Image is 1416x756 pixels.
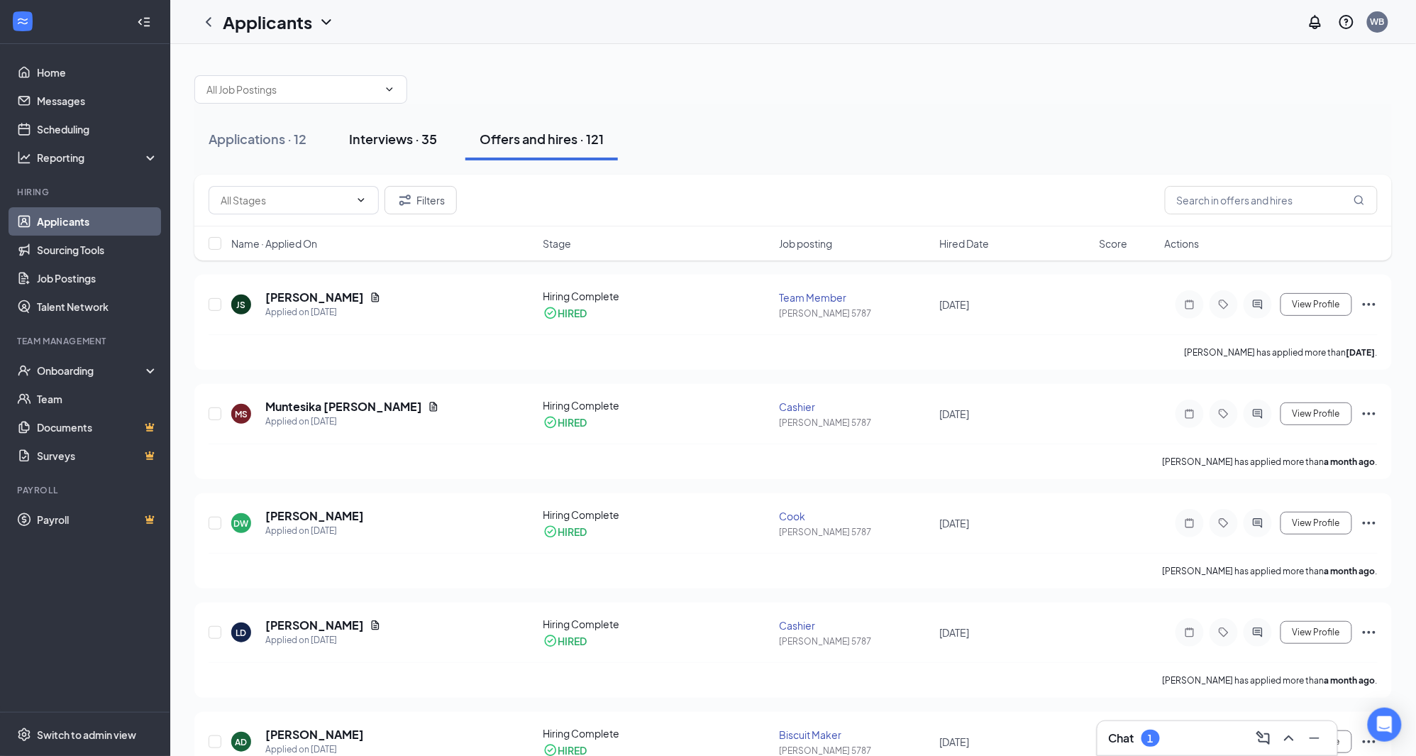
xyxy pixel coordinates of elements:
span: View Profile [1293,409,1340,419]
svg: ActiveChat [1249,299,1266,310]
svg: ChevronDown [355,195,367,206]
svg: Filter [397,192,414,209]
a: Sourcing Tools [37,236,158,264]
div: HIRED [558,525,587,539]
div: Cook [779,509,931,523]
svg: CheckmarkCircle [543,525,558,539]
svg: Ellipses [1361,405,1378,422]
span: [DATE] [939,407,969,420]
b: a month ago [1324,566,1376,576]
div: Cashier [779,400,931,414]
div: Applied on [DATE] [265,633,381,647]
svg: Ellipses [1361,624,1378,641]
svg: Note [1181,299,1198,310]
a: DocumentsCrown [37,413,158,442]
div: Hiring Complete [543,398,771,412]
svg: Note [1181,627,1198,638]
span: Actions [1165,236,1200,251]
h5: Muntesika [PERSON_NAME] [265,399,422,415]
button: View Profile [1281,621,1352,644]
input: All Job Postings [206,82,378,97]
svg: ActiveChat [1249,627,1266,638]
button: View Profile [1281,512,1352,535]
div: WB [1371,16,1385,28]
span: [DATE] [939,298,969,311]
span: View Profile [1293,628,1340,637]
svg: Tag [1215,627,1232,638]
div: Hiring Complete [543,617,771,631]
div: Hiring Complete [543,726,771,740]
span: View Profile [1293,518,1340,528]
a: Team [37,385,158,413]
a: Messages [37,87,158,115]
p: [PERSON_NAME] has applied more than . [1185,346,1378,358]
svg: Ellipses [1361,733,1378,750]
div: LD [236,627,247,639]
div: Hiring [17,186,155,198]
a: Home [37,58,158,87]
svg: Minimize [1306,730,1323,747]
div: AD [236,736,248,748]
svg: ChevronDown [318,13,335,31]
input: All Stages [221,192,350,208]
span: Job posting [779,236,832,251]
svg: ActiveChat [1249,517,1266,529]
span: [DATE] [939,626,969,639]
svg: ChevronLeft [200,13,217,31]
button: Filter Filters [385,186,457,214]
div: Biscuit Maker [779,728,931,742]
svg: Tag [1215,299,1232,310]
svg: Document [370,620,381,631]
span: Name · Applied On [231,236,317,251]
div: HIRED [558,306,587,320]
svg: CheckmarkCircle [543,306,558,320]
svg: ComposeMessage [1255,730,1272,747]
svg: ChevronDown [384,84,395,95]
svg: WorkstreamLogo [16,14,30,28]
svg: Ellipses [1361,296,1378,313]
div: Cashier [779,618,931,632]
div: Switch to admin view [37,728,136,742]
svg: CheckmarkCircle [543,634,558,648]
h3: Chat [1109,730,1134,746]
div: Reporting [37,150,159,165]
div: Applied on [DATE] [265,524,364,538]
div: Hiring Complete [543,289,771,303]
p: [PERSON_NAME] has applied more than . [1163,456,1378,468]
p: [PERSON_NAME] has applied more than . [1163,565,1378,577]
svg: Note [1181,517,1198,529]
span: Score [1100,236,1128,251]
svg: CheckmarkCircle [543,415,558,429]
svg: Document [428,401,439,412]
a: SurveysCrown [37,442,158,470]
span: [DATE] [939,735,969,748]
h5: [PERSON_NAME] [265,290,364,305]
svg: UserCheck [17,363,31,378]
div: Applied on [DATE] [265,415,439,429]
h5: [PERSON_NAME] [265,727,364,743]
a: PayrollCrown [37,505,158,534]
div: Interviews · 35 [349,130,437,148]
a: Job Postings [37,264,158,292]
input: Search in offers and hires [1165,186,1378,214]
svg: Tag [1215,517,1232,529]
svg: MagnifyingGlass [1354,195,1365,206]
svg: Collapse [137,15,151,29]
svg: QuestionInfo [1338,13,1355,31]
b: a month ago [1324,675,1376,686]
div: HIRED [558,634,587,648]
div: [PERSON_NAME] 5787 [779,526,931,538]
svg: Document [370,292,381,303]
span: View Profile [1293,300,1340,309]
h5: [PERSON_NAME] [265,618,364,633]
svg: ChevronUp [1281,730,1298,747]
div: [PERSON_NAME] 5787 [779,635,931,647]
div: DW [234,517,249,530]
button: View Profile [1281,402,1352,425]
div: Offers and hires · 121 [480,130,604,148]
div: Applied on [DATE] [265,305,381,319]
div: Open Intercom Messenger [1368,708,1402,742]
b: [DATE] [1346,347,1376,358]
svg: Ellipses [1361,515,1378,532]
